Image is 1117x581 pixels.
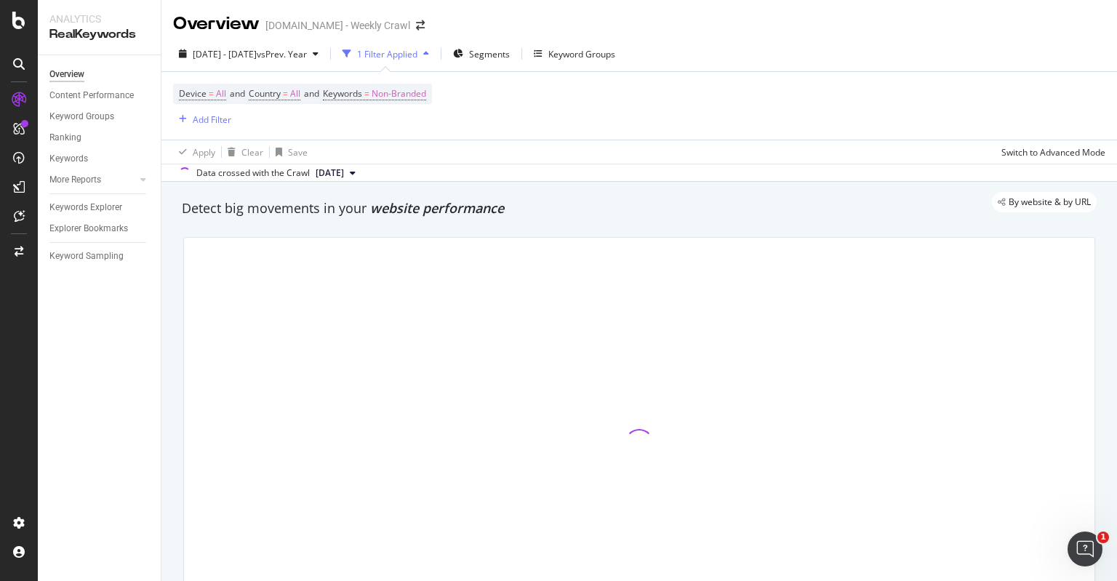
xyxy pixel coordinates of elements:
button: Apply [173,140,215,164]
div: Keywords [49,151,88,167]
div: Overview [173,12,260,36]
span: = [283,87,288,100]
a: Ranking [49,130,151,145]
div: More Reports [49,172,101,188]
div: Apply [193,146,215,159]
button: 1 Filter Applied [337,42,435,65]
iframe: Intercom live chat [1068,532,1102,566]
button: Save [270,140,308,164]
div: Content Performance [49,88,134,103]
div: [DOMAIN_NAME] - Weekly Crawl [265,18,410,33]
div: Ranking [49,130,81,145]
div: RealKeywords [49,26,149,43]
span: = [209,87,214,100]
button: Keyword Groups [528,42,621,65]
span: and [230,87,245,100]
button: [DATE] [310,164,361,182]
span: Device [179,87,207,100]
div: 1 Filter Applied [357,48,417,60]
div: Overview [49,67,84,82]
div: Explorer Bookmarks [49,221,128,236]
span: By website & by URL [1009,198,1091,207]
div: Add Filter [193,113,231,126]
button: Segments [447,42,516,65]
div: Data crossed with the Crawl [196,167,310,180]
span: = [364,87,369,100]
button: Add Filter [173,111,231,128]
div: Save [288,146,308,159]
div: Clear [241,146,263,159]
button: Clear [222,140,263,164]
a: Overview [49,67,151,82]
div: Analytics [49,12,149,26]
span: 2025 Sep. 4th [316,167,344,180]
div: Switch to Advanced Mode [1001,146,1105,159]
span: and [304,87,319,100]
span: Country [249,87,281,100]
div: legacy label [992,192,1097,212]
div: Keyword Groups [49,109,114,124]
span: vs Prev. Year [257,48,307,60]
span: Segments [469,48,510,60]
a: Keyword Groups [49,109,151,124]
div: Keyword Groups [548,48,615,60]
button: [DATE] - [DATE]vsPrev. Year [173,42,324,65]
span: Non-Branded [372,84,426,104]
a: Keywords Explorer [49,200,151,215]
span: All [290,84,300,104]
span: All [216,84,226,104]
a: Keywords [49,151,151,167]
a: More Reports [49,172,136,188]
div: arrow-right-arrow-left [416,20,425,31]
span: [DATE] - [DATE] [193,48,257,60]
div: Keyword Sampling [49,249,124,264]
div: Keywords Explorer [49,200,122,215]
button: Switch to Advanced Mode [996,140,1105,164]
a: Keyword Sampling [49,249,151,264]
span: 1 [1097,532,1109,543]
span: Keywords [323,87,362,100]
a: Explorer Bookmarks [49,221,151,236]
a: Content Performance [49,88,151,103]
